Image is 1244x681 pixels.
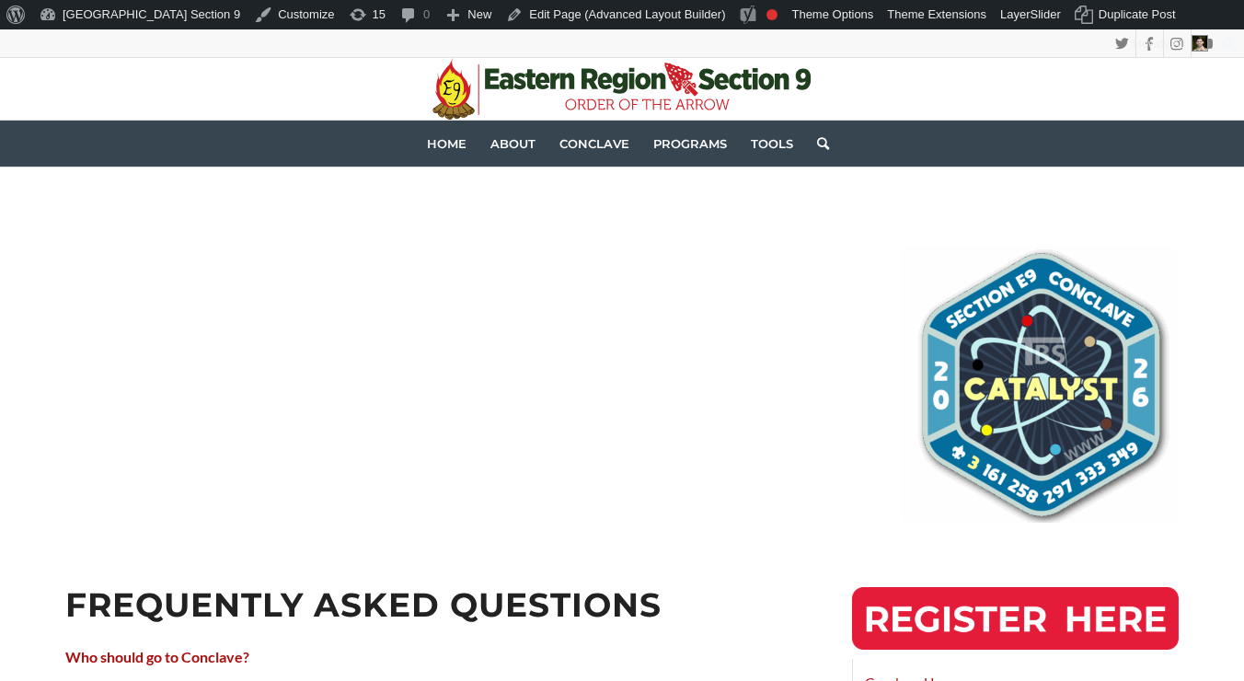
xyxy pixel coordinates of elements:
img: 2026 E9 Conclave logo_shadow [902,247,1178,523]
span: Home [427,136,466,151]
span: Tools [751,136,793,151]
img: RegisterHereButton [852,587,1179,650]
h2: CONCLAVE 2026 [65,247,901,321]
a: Conclave [547,121,641,167]
span: Conclave [559,136,629,151]
span: About [490,136,536,151]
a: Link to Twitter [1109,29,1135,57]
a: Howdy, [1126,29,1215,59]
h2: Frequently Asked Questions [65,587,785,624]
a: Search [805,121,829,167]
a: Programs [641,121,739,167]
div: Focus keyphrase not set [766,9,777,20]
p: [DATE] – [DATE] | Camp [PERSON_NAME], Maidens, [GEOGRAPHIC_DATA] Hosted by Nawakwa Lodge #3 [65,325,901,361]
a: About [478,121,547,167]
a: Home [415,121,478,167]
span: Programs [653,136,727,151]
strong: Who should go to Conclave? [65,648,249,665]
span: AJ [1172,37,1186,51]
a: Tools [739,121,805,167]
